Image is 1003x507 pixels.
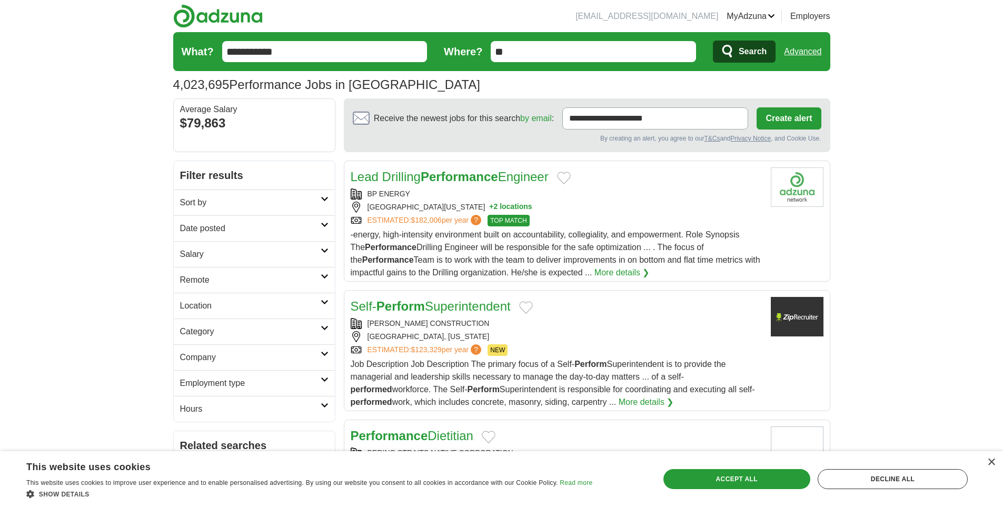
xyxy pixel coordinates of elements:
[574,360,607,369] strong: Perform
[489,202,493,213] span: +
[351,429,428,443] strong: Performance
[368,344,484,356] a: ESTIMATED:$123,329per year?
[180,196,321,209] h2: Sort by
[739,41,767,62] span: Search
[174,293,335,319] a: Location
[351,429,473,443] a: PerformanceDietitian
[471,215,481,225] span: ?
[351,202,762,213] div: [GEOGRAPHIC_DATA][US_STATE]
[180,438,329,453] h2: Related searches
[368,215,484,226] a: ESTIMATED:$182,006per year?
[180,403,321,415] h2: Hours
[362,255,414,264] strong: Performance
[180,274,321,286] h2: Remote
[26,458,566,473] div: This website uses cookies
[713,41,776,63] button: Search
[790,10,830,23] a: Employers
[784,41,821,62] a: Advanced
[519,301,533,314] button: Add to favorite jobs
[180,114,329,133] div: $79,863
[174,215,335,241] a: Date posted
[818,469,968,489] div: Decline all
[594,266,650,279] a: More details ❯
[489,202,532,213] button: +2 locations
[351,360,755,406] span: Job Description Job Description The primary focus of a Self- Superintendent is to provide the man...
[374,112,554,125] span: Receive the newest jobs for this search :
[411,345,441,354] span: $123,329
[351,318,762,329] div: [PERSON_NAME] CONSTRUCTION
[488,344,508,356] span: NEW
[560,479,592,486] a: Read more, opens a new window
[174,344,335,370] a: Company
[173,75,230,94] span: 4,023,695
[771,167,823,207] img: Company logo
[351,299,511,313] a: Self-PerformSuperintendent
[987,459,995,466] div: Close
[351,331,762,342] div: [GEOGRAPHIC_DATA], [US_STATE]
[351,397,392,406] strong: performed
[619,396,674,409] a: More details ❯
[173,77,480,92] h1: Performance Jobs in [GEOGRAPHIC_DATA]
[351,188,762,200] div: BP ENERGY
[421,170,498,184] strong: Performance
[757,107,821,130] button: Create alert
[180,248,321,261] h2: Salary
[180,105,329,114] div: Average Salary
[351,230,760,277] span: -energy, high-intensity environment built on accountability, collegiality, and empowerment. Role ...
[444,44,482,59] label: Where?
[365,243,416,252] strong: Performance
[575,10,718,23] li: [EMAIL_ADDRESS][DOMAIN_NAME]
[182,44,214,59] label: What?
[468,385,500,394] strong: Perform
[180,351,321,364] h2: Company
[180,300,321,312] h2: Location
[174,241,335,267] a: Salary
[351,385,392,394] strong: performed
[180,222,321,235] h2: Date posted
[376,299,425,313] strong: Perform
[663,469,810,489] div: Accept all
[173,4,263,28] img: Adzuna logo
[174,267,335,293] a: Remote
[180,325,321,338] h2: Category
[771,297,823,336] img: Company logo
[471,344,481,355] span: ?
[174,161,335,190] h2: Filter results
[482,431,495,443] button: Add to favorite jobs
[368,449,513,457] a: BERING STRAITS NATIVE CORPORATION
[771,426,823,466] img: Bering Straits Native Corporation logo
[488,215,529,226] span: TOP MATCH
[411,216,441,224] span: $182,006
[26,489,592,499] div: Show details
[704,135,720,142] a: T&Cs
[26,479,558,486] span: This website uses cookies to improve user experience and to enable personalised advertising. By u...
[727,10,775,23] a: MyAdzuna
[174,319,335,344] a: Category
[180,377,321,390] h2: Employment type
[39,491,90,498] span: Show details
[353,134,821,143] div: By creating an alert, you agree to our and , and Cookie Use.
[520,114,552,123] a: by email
[730,135,771,142] a: Privacy Notice
[174,396,335,422] a: Hours
[174,370,335,396] a: Employment type
[351,170,549,184] a: Lead DrillingPerformanceEngineer
[174,190,335,215] a: Sort by
[557,172,571,184] button: Add to favorite jobs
